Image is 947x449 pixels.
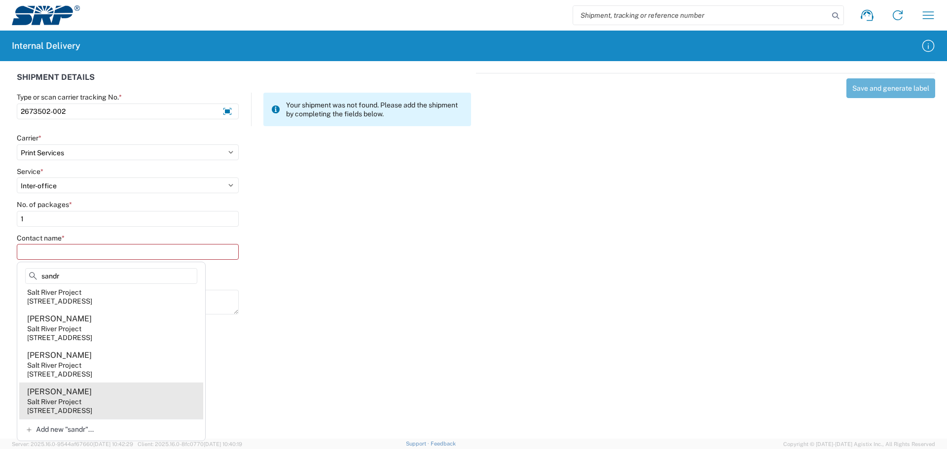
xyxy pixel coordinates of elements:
div: [STREET_ADDRESS] [27,333,92,342]
div: Salt River Project [27,324,81,333]
a: Feedback [431,441,456,447]
label: No. of packages [17,200,72,209]
span: [DATE] 10:42:29 [93,441,133,447]
div: [STREET_ADDRESS] [27,297,92,306]
img: srp [12,5,80,25]
span: Add new "sandr"... [36,425,94,434]
div: [PERSON_NAME] [27,350,92,361]
span: Your shipment was not found. Please add the shipment by completing the fields below. [286,101,463,118]
div: [PERSON_NAME] [27,313,92,324]
div: Salt River Project [27,397,81,406]
div: [STREET_ADDRESS] [27,406,92,415]
label: Carrier [17,134,41,142]
h2: Internal Delivery [12,40,80,52]
span: Copyright © [DATE]-[DATE] Agistix Inc., All Rights Reserved [783,440,935,449]
label: Type or scan carrier tracking No. [17,93,122,102]
div: Salt River Project [27,288,81,297]
span: [DATE] 10:40:19 [204,441,242,447]
div: Salt River Project [27,361,81,370]
label: Service [17,167,43,176]
label: Contact name [17,234,65,242]
span: Client: 2025.16.0-8fc0770 [138,441,242,447]
a: Support [406,441,431,447]
input: Shipment, tracking or reference number [573,6,829,25]
span: Server: 2025.16.0-9544af67660 [12,441,133,447]
div: SHIPMENT DETAILS [17,73,471,93]
div: [PERSON_NAME] [27,386,92,397]
div: [STREET_ADDRESS] [27,370,92,379]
